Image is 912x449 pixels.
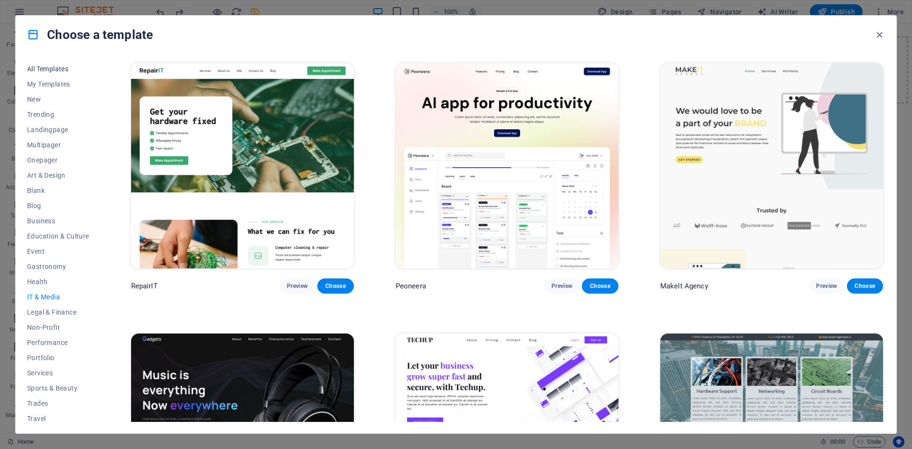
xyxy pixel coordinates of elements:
span: Blog [27,202,89,210]
span: Choose [855,282,875,290]
span: Trending [27,111,89,118]
span: My Templates [27,80,89,88]
button: My Templates [27,76,89,92]
button: Choose [847,278,883,294]
span: Event [27,248,89,255]
button: Travel [27,411,89,426]
span: Health [27,278,89,286]
button: Landingpage [27,122,89,137]
span: Gastronomy [27,263,89,270]
span: New [27,96,89,103]
p: MakeIt Agency [660,281,708,291]
button: New [27,92,89,107]
span: Preview [287,282,308,290]
span: Trades [27,400,89,407]
button: Choose [317,278,353,294]
span: Legal & Finance [27,308,89,316]
button: Portfolio [27,350,89,365]
p: RepairIT [131,281,158,291]
img: MakeIt Agency [660,63,883,268]
span: Preview [816,282,837,290]
button: Education & Culture [27,229,89,244]
button: Non-Profit [27,320,89,335]
button: Preview [808,278,845,294]
span: Onepager [27,156,89,164]
span: IT & Media [27,293,89,301]
img: Peoneera [396,63,618,268]
button: Event [27,244,89,259]
span: Art & Design [27,172,89,179]
span: Sports & Beauty [27,384,89,392]
button: Business [27,213,89,229]
span: Performance [27,339,89,346]
button: Multipager [27,137,89,153]
span: Preview [551,282,572,290]
button: Preview [544,278,580,294]
button: Sports & Beauty [27,381,89,396]
span: Services [27,369,89,377]
span: Portfolio [27,354,89,362]
button: Trending [27,107,89,122]
button: Onepager [27,153,89,168]
img: RepairIT [131,63,354,268]
button: Blank [27,183,89,198]
button: All Templates [27,61,89,76]
span: Blank [27,187,89,194]
span: Business [27,217,89,225]
span: All Templates [27,65,89,73]
span: Choose [325,282,346,290]
span: Paste clipboard [437,54,489,67]
button: Health [27,274,89,289]
span: Add elements [386,54,433,67]
div: Drop content here [4,12,870,80]
span: Non-Profit [27,324,89,331]
span: Education & Culture [27,232,89,240]
span: Choose [589,282,610,290]
button: Legal & Finance [27,305,89,320]
h4: Choose a template [27,27,153,42]
button: IT & Media [27,289,89,305]
button: Preview [279,278,315,294]
a: Skip to main content [4,4,67,12]
button: Choose [582,278,618,294]
button: Performance [27,335,89,350]
p: Peoneera [396,281,426,291]
span: Landingpage [27,126,89,134]
span: Multipager [27,141,89,149]
button: Blog [27,198,89,213]
button: Art & Design [27,168,89,183]
button: Trades [27,396,89,411]
button: Services [27,365,89,381]
button: Gastronomy [27,259,89,274]
span: Travel [27,415,89,422]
